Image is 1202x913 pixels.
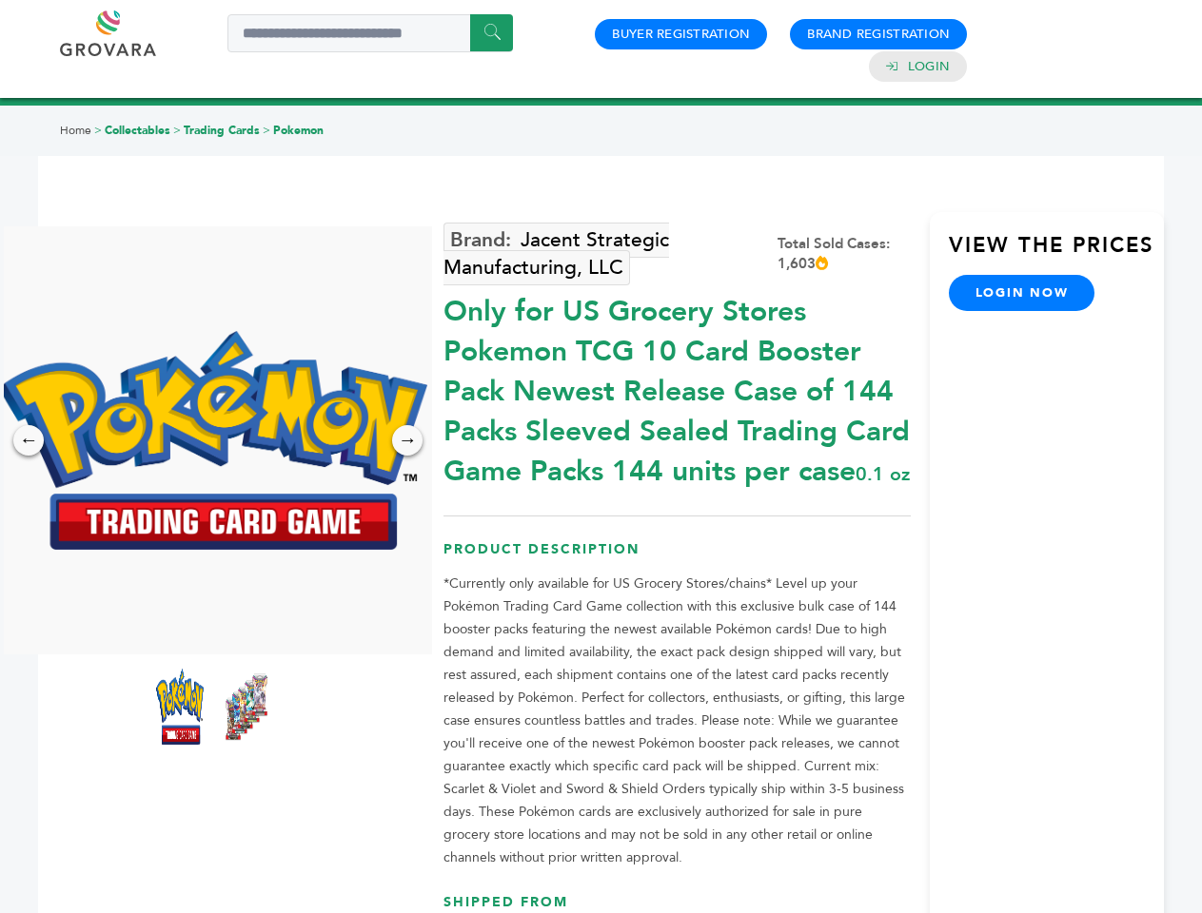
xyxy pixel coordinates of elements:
[856,461,910,487] span: 0.1 oz
[443,223,669,285] a: Jacent Strategic Manufacturing, LLC
[156,669,204,745] img: *Only for US Grocery Stores* Pokemon TCG 10 Card Booster Pack – Newest Release (Case of 144 Packs...
[227,14,513,52] input: Search a product or brand...
[223,669,270,745] img: *Only for US Grocery Stores* Pokemon TCG 10 Card Booster Pack – Newest Release (Case of 144 Packs...
[443,573,911,869] p: *Currently only available for US Grocery Stores/chains* Level up your Pokémon Trading Card Game c...
[273,123,324,138] a: Pokemon
[392,425,423,456] div: →
[184,123,260,138] a: Trading Cards
[105,123,170,138] a: Collectables
[908,58,950,75] a: Login
[949,275,1095,311] a: login now
[94,123,102,138] span: >
[263,123,270,138] span: >
[443,540,911,573] h3: Product Description
[949,231,1164,275] h3: View the Prices
[778,234,911,274] div: Total Sold Cases: 1,603
[13,425,44,456] div: ←
[443,282,911,492] div: Only for US Grocery Stores Pokemon TCG 10 Card Booster Pack Newest Release Case of 144 Packs Slee...
[60,123,91,138] a: Home
[807,26,950,43] a: Brand Registration
[612,26,750,43] a: Buyer Registration
[173,123,181,138] span: >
